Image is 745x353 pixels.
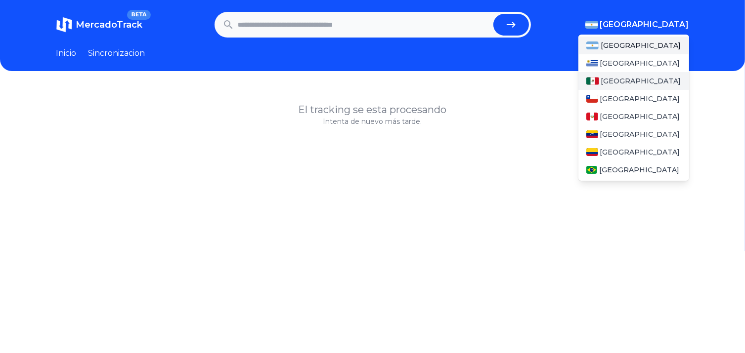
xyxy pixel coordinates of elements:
span: [GEOGRAPHIC_DATA] [600,19,689,31]
span: MercadoTrack [76,19,143,30]
img: Uruguay [586,59,598,67]
a: Argentina[GEOGRAPHIC_DATA] [578,37,689,54]
img: Venezuela [586,130,598,138]
img: Brasil [586,166,598,174]
img: Peru [586,113,598,120]
a: MercadoTrackBETA [56,17,143,33]
img: Argentina [585,21,598,29]
a: Brasil[GEOGRAPHIC_DATA] [578,161,689,179]
span: [GEOGRAPHIC_DATA] [600,58,680,68]
span: [GEOGRAPHIC_DATA] [600,129,680,139]
span: [GEOGRAPHIC_DATA] [600,147,680,157]
img: MercadoTrack [56,17,72,33]
a: Uruguay[GEOGRAPHIC_DATA] [578,54,689,72]
span: [GEOGRAPHIC_DATA] [601,40,681,50]
span: [GEOGRAPHIC_DATA] [600,112,680,121]
a: Sincronizacion [88,47,145,59]
img: Mexico [586,77,599,85]
button: [GEOGRAPHIC_DATA] [585,19,689,31]
a: Venezuela[GEOGRAPHIC_DATA] [578,125,689,143]
a: Mexico[GEOGRAPHIC_DATA] [578,72,689,90]
a: Chile[GEOGRAPHIC_DATA] [578,90,689,108]
img: Colombia [586,148,598,156]
img: Argentina [586,41,599,49]
span: [GEOGRAPHIC_DATA] [599,165,679,175]
a: Peru[GEOGRAPHIC_DATA] [578,108,689,125]
span: [GEOGRAPHIC_DATA] [600,94,680,104]
a: Colombia[GEOGRAPHIC_DATA] [578,143,689,161]
a: Inicio [56,47,77,59]
h1: El tracking se esta procesando [56,103,689,117]
img: Chile [586,95,598,103]
span: BETA [127,10,150,20]
span: [GEOGRAPHIC_DATA] [601,76,681,86]
p: Intenta de nuevo más tarde. [56,117,689,126]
